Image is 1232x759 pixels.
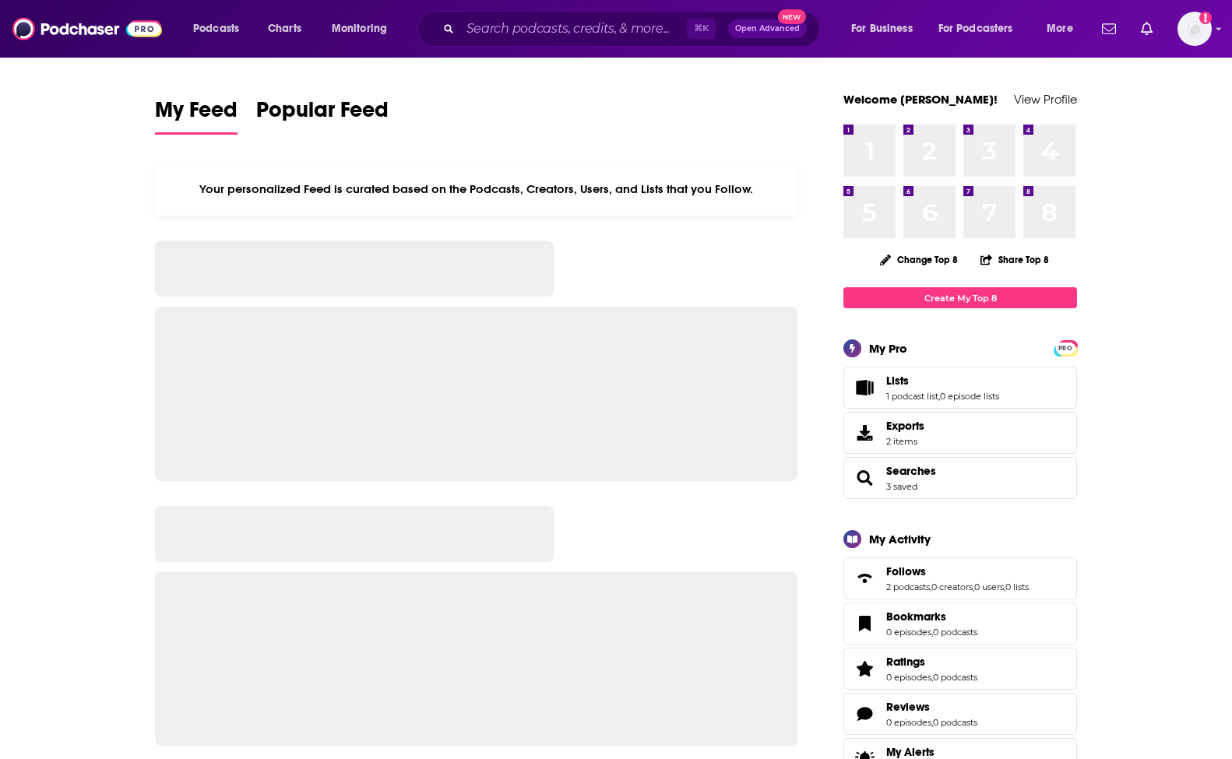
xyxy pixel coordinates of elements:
[931,672,933,683] span: ,
[193,18,239,40] span: Podcasts
[928,16,1036,41] button: open menu
[1177,12,1212,46] span: Logged in as jbarbour
[843,648,1077,690] span: Ratings
[938,391,940,402] span: ,
[849,422,880,444] span: Exports
[1004,582,1005,592] span: ,
[321,16,407,41] button: open menu
[1056,343,1075,354] span: PRO
[12,14,162,44] img: Podchaser - Follow, Share and Rate Podcasts
[886,655,977,669] a: Ratings
[460,16,687,41] input: Search podcasts, credits, & more...
[1177,12,1212,46] img: User Profile
[933,627,977,638] a: 0 podcasts
[886,481,917,492] a: 3 saved
[940,391,999,402] a: 0 episode lists
[886,627,931,638] a: 0 episodes
[933,672,977,683] a: 0 podcasts
[938,18,1013,40] span: For Podcasters
[886,745,935,759] span: My Alerts
[931,627,933,638] span: ,
[778,9,806,24] span: New
[849,703,880,725] a: Reviews
[869,341,907,356] div: My Pro
[840,16,932,41] button: open menu
[886,419,924,433] span: Exports
[851,18,913,40] span: For Business
[869,532,931,546] div: My Activity
[933,717,977,728] a: 0 podcasts
[843,557,1077,599] span: Follows
[1036,16,1093,41] button: open menu
[886,564,926,578] span: Follows
[886,374,999,388] a: Lists
[931,582,973,592] a: 0 creators
[1096,16,1122,42] a: Show notifications dropdown
[735,25,800,33] span: Open Advanced
[886,700,977,714] a: Reviews
[886,655,925,669] span: Ratings
[1135,16,1159,42] a: Show notifications dropdown
[849,467,880,489] a: Searches
[886,391,938,402] a: 1 podcast list
[886,582,930,592] a: 2 podcasts
[728,19,807,38] button: Open AdvancedNew
[886,672,931,683] a: 0 episodes
[155,97,238,132] span: My Feed
[1005,582,1029,592] a: 0 lists
[843,412,1077,454] a: Exports
[843,457,1077,499] span: Searches
[849,658,880,680] a: Ratings
[849,613,880,634] a: Bookmarks
[886,564,1029,578] a: Follows
[931,717,933,728] span: ,
[256,97,389,132] span: Popular Feed
[843,92,998,107] a: Welcome [PERSON_NAME]!
[886,717,931,728] a: 0 episodes
[886,464,936,478] a: Searches
[268,18,301,40] span: Charts
[886,436,924,447] span: 2 items
[332,18,387,40] span: Monitoring
[973,582,974,592] span: ,
[1047,18,1073,40] span: More
[1177,12,1212,46] button: Show profile menu
[974,582,1004,592] a: 0 users
[1056,342,1075,353] a: PRO
[687,19,716,39] span: ⌘ K
[182,16,259,41] button: open menu
[1014,92,1077,107] a: View Profile
[256,97,389,135] a: Popular Feed
[980,244,1050,275] button: Share Top 8
[843,693,1077,735] span: Reviews
[849,567,880,589] a: Follows
[849,377,880,399] a: Lists
[871,250,967,269] button: Change Top 8
[1199,12,1212,24] svg: Email not verified
[843,367,1077,409] span: Lists
[258,16,311,41] a: Charts
[886,374,909,388] span: Lists
[886,610,946,624] span: Bookmarks
[886,700,930,714] span: Reviews
[432,11,835,47] div: Search podcasts, credits, & more...
[155,163,797,216] div: Your personalized Feed is curated based on the Podcasts, Creators, Users, and Lists that you Follow.
[843,287,1077,308] a: Create My Top 8
[843,603,1077,645] span: Bookmarks
[886,610,977,624] a: Bookmarks
[155,97,238,135] a: My Feed
[930,582,931,592] span: ,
